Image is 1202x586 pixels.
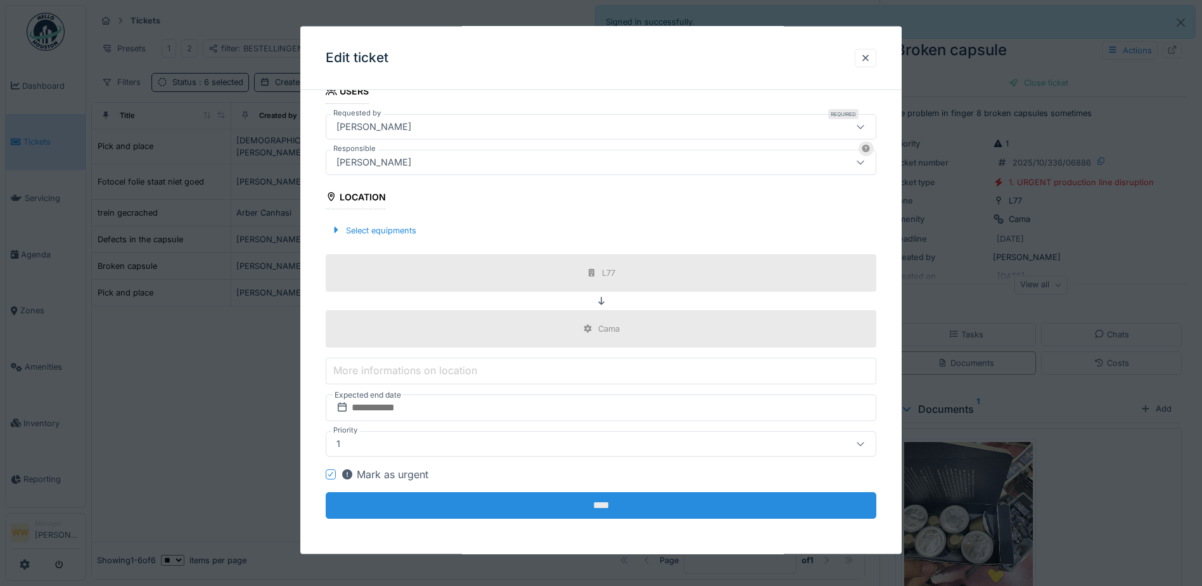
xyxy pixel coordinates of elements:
div: Users [326,82,369,103]
div: L77 [602,266,615,278]
h3: Edit ticket [326,50,388,66]
div: Required [828,108,859,119]
div: Location [326,187,386,209]
div: Select equipments [326,221,421,238]
label: Priority [331,425,360,436]
label: Responsible [331,143,378,153]
div: Mark as urgent [341,467,428,482]
label: Expected end date [333,388,402,402]
label: Requested by [331,107,383,118]
label: More informations on location [331,363,480,378]
div: Cama [598,322,620,334]
div: [PERSON_NAME] [331,155,416,169]
div: [PERSON_NAME] [331,119,416,133]
div: 1 [331,437,345,451]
